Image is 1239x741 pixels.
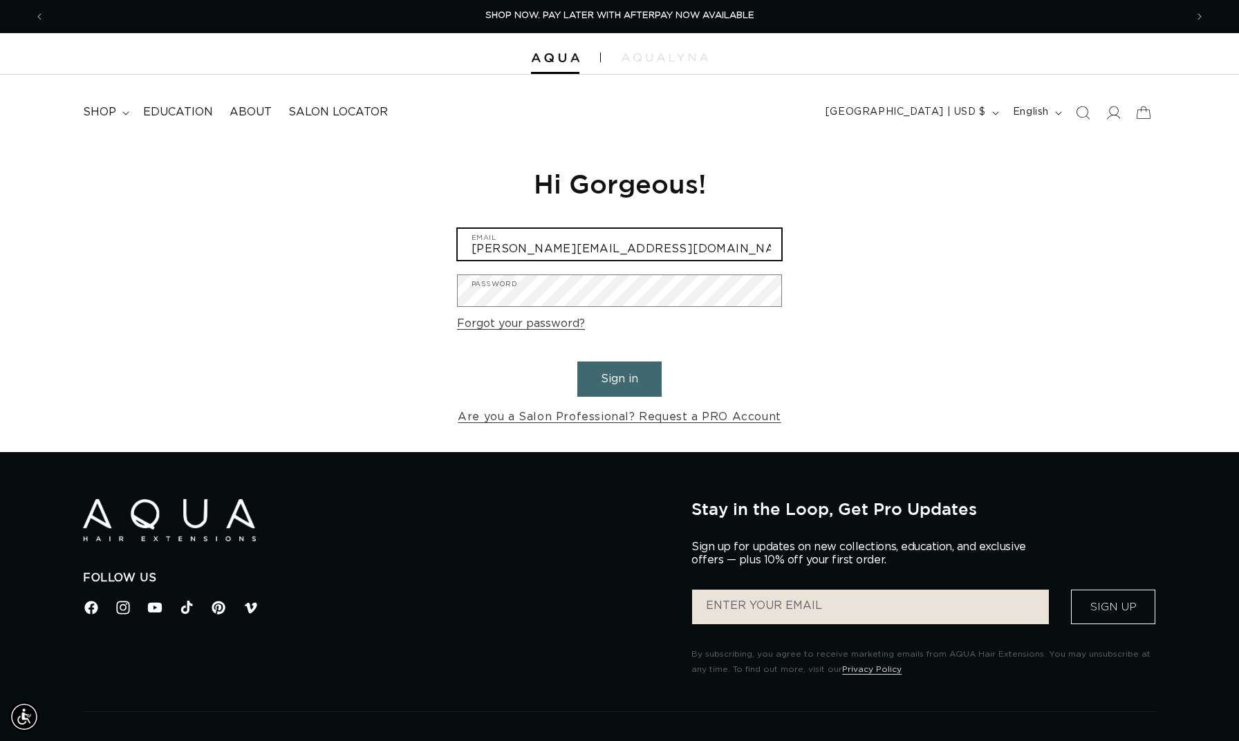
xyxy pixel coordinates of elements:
[230,105,272,120] span: About
[531,53,579,63] img: Aqua Hair Extensions
[1071,590,1155,624] button: Sign Up
[1068,97,1098,128] summary: Search
[817,100,1005,126] button: [GEOGRAPHIC_DATA] | USD $
[691,647,1156,677] p: By subscribing, you agree to receive marketing emails from AQUA Hair Extensions. You may unsubscr...
[842,665,902,673] a: Privacy Policy
[24,3,55,30] button: Previous announcement
[1052,592,1239,741] iframe: Chat Widget
[288,105,388,120] span: Salon Locator
[83,499,256,541] img: Aqua Hair Extensions
[692,590,1049,624] input: ENTER YOUR EMAIL
[457,167,782,200] h1: Hi Gorgeous!
[221,97,280,128] a: About
[485,11,754,20] span: SHOP NOW. PAY LATER WITH AFTERPAY NOW AVAILABLE
[135,97,221,128] a: Education
[1013,105,1049,120] span: English
[691,541,1037,567] p: Sign up for updates on new collections, education, and exclusive offers — plus 10% off your first...
[143,105,213,120] span: Education
[75,97,135,128] summary: shop
[622,53,708,62] img: aqualyna.com
[458,229,781,260] input: Email
[1184,3,1215,30] button: Next announcement
[280,97,396,128] a: Salon Locator
[83,571,671,585] h2: Follow Us
[83,105,116,120] span: shop
[577,362,662,397] button: Sign in
[458,407,781,427] a: Are you a Salon Professional? Request a PRO Account
[9,702,39,732] div: Accessibility Menu
[457,314,585,334] a: Forgot your password?
[826,105,986,120] span: [GEOGRAPHIC_DATA] | USD $
[691,499,1156,518] h2: Stay in the Loop, Get Pro Updates
[1005,100,1068,126] button: English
